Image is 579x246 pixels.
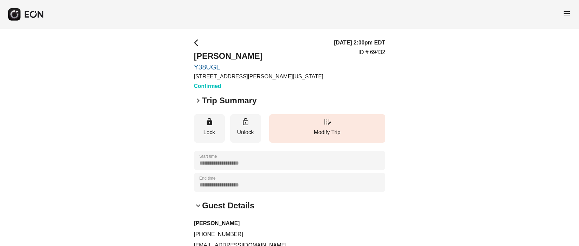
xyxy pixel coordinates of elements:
h2: Trip Summary [202,95,257,106]
h3: [PERSON_NAME] [194,219,385,228]
span: arrow_back_ios [194,39,202,47]
p: Modify Trip [273,128,382,137]
button: Modify Trip [269,114,385,143]
h2: Guest Details [202,200,254,211]
h3: [DATE] 2:00pm EDT [334,39,385,47]
h3: Confirmed [194,82,323,90]
span: lock [205,118,213,126]
span: lock_open [242,118,250,126]
p: Lock [197,128,221,137]
span: keyboard_arrow_down [194,202,202,210]
span: menu [563,9,571,17]
button: Unlock [230,114,261,143]
span: keyboard_arrow_right [194,96,202,105]
h2: [PERSON_NAME] [194,51,323,62]
p: [STREET_ADDRESS][PERSON_NAME][US_STATE] [194,73,323,81]
p: [PHONE_NUMBER] [194,230,385,238]
a: Y38UGL [194,63,323,71]
button: Lock [194,114,225,143]
span: edit_road [323,118,331,126]
p: ID # 69432 [358,48,385,56]
p: Unlock [234,128,258,137]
